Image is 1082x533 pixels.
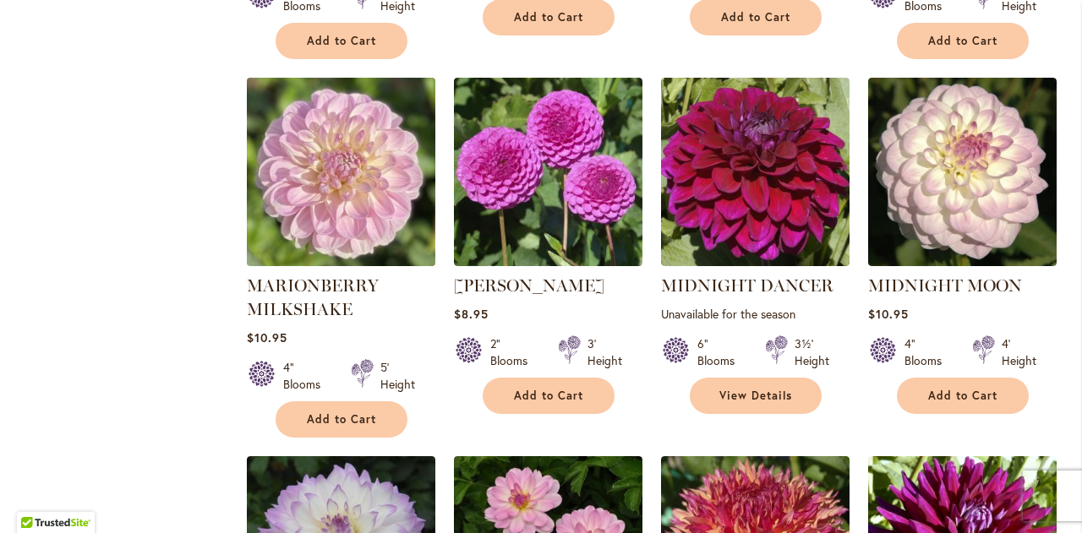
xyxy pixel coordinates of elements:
a: MARIONBERRY MILKSHAKE [247,253,435,269]
div: 4" Blooms [283,359,331,393]
a: [PERSON_NAME] [454,275,604,296]
div: 2" Blooms [490,335,538,369]
span: Add to Cart [928,389,997,403]
div: 4" Blooms [904,335,952,369]
button: Add to Cart [897,378,1029,414]
div: 6" Blooms [697,335,745,369]
button: Add to Cart [483,378,615,414]
span: Add to Cart [514,389,583,403]
span: $10.95 [247,329,287,345]
span: Add to Cart [514,10,583,24]
img: Midnight Dancer [661,78,850,266]
div: 4' Height [1002,335,1036,369]
iframe: Launch Accessibility Center [13,473,60,520]
a: MIDNIGHT DANCER [661,275,833,296]
p: Unavailable for the season [661,306,850,322]
div: 3½' Height [795,335,829,369]
a: MIDNIGHT MOON [868,253,1057,269]
span: Add to Cart [928,34,997,48]
span: $10.95 [868,306,909,322]
img: MARIONBERRY MILKSHAKE [242,73,440,270]
span: $8.95 [454,306,489,322]
a: View Details [690,378,822,414]
span: View Details [719,389,792,403]
a: Midnight Dancer [661,253,850,269]
a: MIDNIGHT MOON [868,275,1022,296]
button: Add to Cart [276,401,407,438]
img: MIDNIGHT MOON [868,78,1057,266]
img: MARY MUNNS [454,78,642,266]
a: MARIONBERRY MILKSHAKE [247,275,379,319]
div: 5' Height [380,359,415,393]
a: MARY MUNNS [454,253,642,269]
span: Add to Cart [307,34,376,48]
button: Add to Cart [897,23,1029,59]
button: Add to Cart [276,23,407,59]
div: 3' Height [587,335,622,369]
span: Add to Cart [307,412,376,427]
span: Add to Cart [721,10,790,24]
